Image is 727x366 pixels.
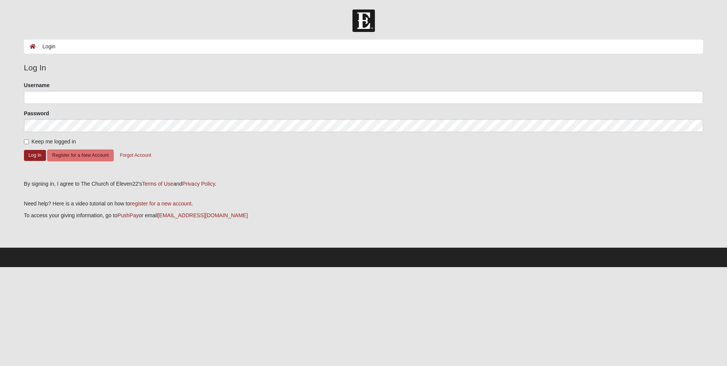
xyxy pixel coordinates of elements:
label: Username [24,81,50,89]
p: Need help? Here is a video tutorial on how to . [24,200,703,208]
a: Terms of Use [142,181,173,187]
a: [EMAIL_ADDRESS][DOMAIN_NAME] [158,212,248,218]
li: Login [36,43,56,51]
span: Keep me logged in [32,138,76,145]
legend: Log In [24,62,703,74]
button: Register for a New Account [47,150,113,161]
div: By signing in, I agree to The Church of Eleven22's and . [24,180,703,188]
a: Privacy Policy [182,181,215,187]
label: Password [24,110,49,117]
p: To access your giving information, go to or email [24,212,703,220]
input: Keep me logged in [24,139,29,144]
a: register for a new account [130,201,191,207]
a: PushPay [117,212,139,218]
button: Log In [24,150,46,161]
img: Church of Eleven22 Logo [352,10,375,32]
button: Forgot Account [115,150,156,161]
